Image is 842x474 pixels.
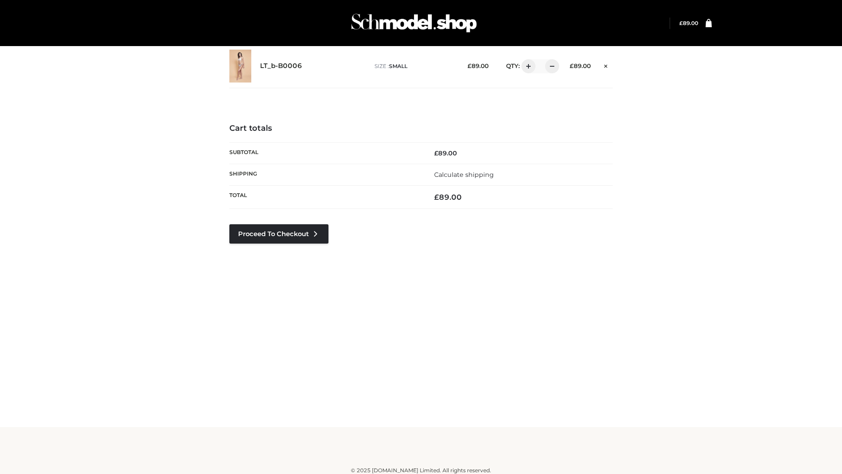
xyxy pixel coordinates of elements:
a: Remove this item [599,59,613,71]
span: SMALL [389,63,407,69]
h4: Cart totals [229,124,613,133]
span: £ [679,20,683,26]
img: Schmodel Admin 964 [348,6,480,40]
bdi: 89.00 [679,20,698,26]
th: Shipping [229,164,421,185]
th: Total [229,186,421,209]
div: QTY: [497,59,556,73]
a: Calculate shipping [434,171,494,179]
bdi: 89.00 [434,193,462,201]
a: £89.00 [679,20,698,26]
span: £ [434,149,438,157]
th: Subtotal [229,142,421,164]
span: £ [467,62,471,69]
bdi: 89.00 [570,62,591,69]
a: Proceed to Checkout [229,224,328,244]
bdi: 89.00 [434,149,457,157]
span: £ [434,193,439,201]
span: £ [570,62,574,69]
p: size : [375,62,454,70]
a: LT_b-B0006 [260,62,302,70]
bdi: 89.00 [467,62,489,69]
